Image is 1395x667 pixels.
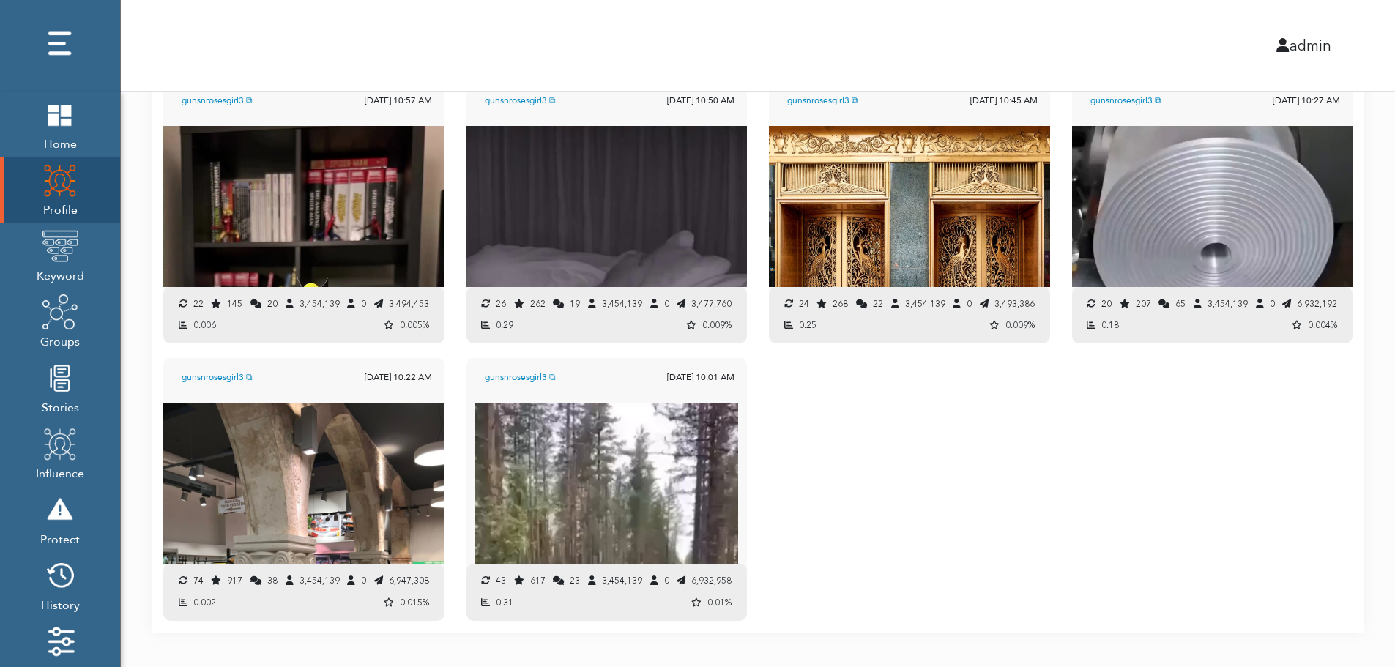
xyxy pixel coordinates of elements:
[300,575,340,586] span: 3,454,139
[970,94,1038,107] div: [DATE] 10:45 AM
[42,96,78,133] img: home.png
[905,298,945,310] span: 3,454,139
[193,319,216,331] span: 0.006
[967,298,972,310] span: 0
[1297,298,1337,310] span: 6,932,192
[267,575,278,586] span: 38
[42,26,78,62] img: dots.png
[485,370,662,384] span: gunsnrosesgirl3 ⧉
[267,298,278,310] span: 20
[365,370,432,384] div: [DATE] 10:22 AM
[570,575,580,586] span: 23
[42,623,78,660] img: settings.png
[496,298,506,310] span: 26
[691,298,732,310] span: 3,477,760
[1308,319,1337,331] span: 0.004%
[227,575,242,586] span: 917
[1090,94,1268,107] span: gunsnrosesgirl3 ⧉
[227,298,242,310] span: 145
[365,94,432,107] div: [DATE] 10:57 AM
[42,359,78,396] img: stories.png
[1270,298,1275,310] span: 0
[602,298,642,310] span: 3,454,139
[361,575,366,586] span: 0
[667,94,734,107] div: [DATE] 10:50 AM
[833,298,848,310] span: 268
[42,396,79,417] span: Stories
[664,575,669,586] span: 0
[42,491,78,528] img: risk.png
[496,319,513,331] span: 0.29
[42,133,78,153] span: Home
[182,370,359,384] span: gunsnrosesgirl3 ⧉
[691,575,732,586] span: 6,932,958
[787,94,964,107] span: gunsnrosesgirl3 ⧉
[389,575,429,586] span: 6,947,308
[707,597,732,608] span: 0.01%
[1273,94,1340,107] div: [DATE] 10:27 AM
[300,298,340,310] span: 3,454,139
[42,198,78,219] span: Profile
[799,298,809,310] span: 24
[667,370,734,384] div: [DATE] 10:01 AM
[37,264,84,285] span: Keyword
[602,575,642,586] span: 3,454,139
[193,597,216,608] span: 0.002
[42,557,78,594] img: history.png
[1208,298,1248,310] span: 3,454,139
[530,298,546,310] span: 262
[42,425,78,462] img: profile.png
[361,298,366,310] span: 0
[664,298,669,310] span: 0
[994,298,1035,310] span: 3,493,386
[182,94,359,107] span: gunsnrosesgirl3 ⧉
[496,597,513,608] span: 0.31
[726,34,1343,56] div: admin
[41,594,80,614] span: History
[400,597,429,608] span: 0.015%
[1101,319,1119,331] span: 0.18
[1101,298,1112,310] span: 20
[496,575,506,586] span: 43
[36,462,84,482] span: Influence
[702,319,732,331] span: 0.009%
[42,228,78,264] img: keyword.png
[193,298,204,310] span: 22
[799,319,816,331] span: 0.25
[530,575,546,586] span: 617
[400,319,429,331] span: 0.005%
[389,298,429,310] span: 3,494,453
[42,294,78,330] img: groups.png
[1175,298,1186,310] span: 65
[873,298,883,310] span: 22
[1005,319,1035,331] span: 0.009%
[40,330,80,351] span: Groups
[193,575,204,586] span: 74
[1136,298,1151,310] span: 207
[42,162,78,198] img: profile.png
[570,298,580,310] span: 19
[40,528,80,548] span: Protect
[485,94,662,107] span: gunsnrosesgirl3 ⧉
